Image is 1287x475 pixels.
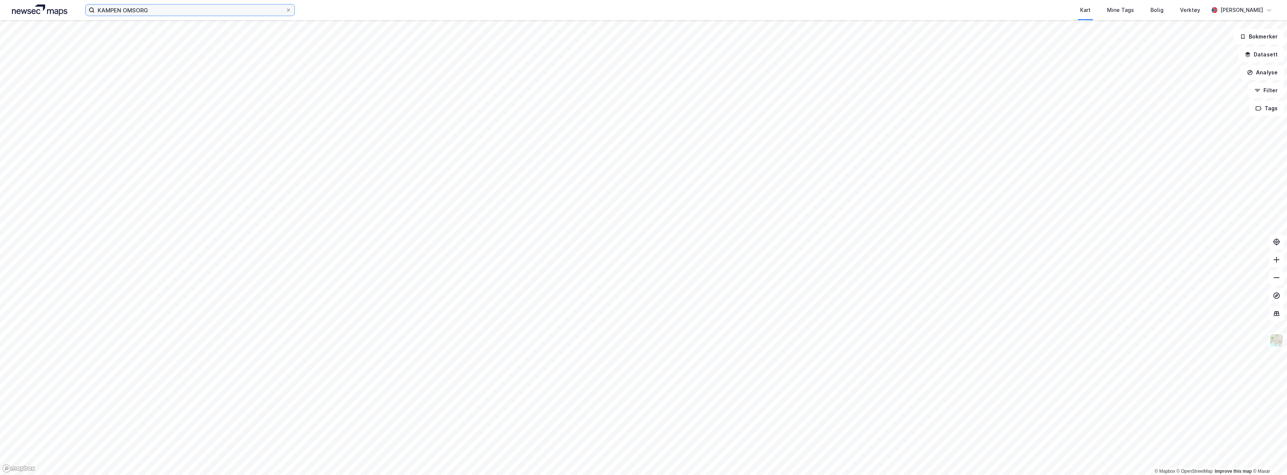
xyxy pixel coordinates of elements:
[1233,29,1284,44] button: Bokmerker
[12,4,67,16] img: logo.a4113a55bc3d86da70a041830d287a7e.svg
[1080,6,1091,15] div: Kart
[1241,65,1284,80] button: Analyse
[1249,101,1284,116] button: Tags
[1238,47,1284,62] button: Datasett
[1248,83,1284,98] button: Filter
[1215,469,1252,474] a: Improve this map
[1250,439,1287,475] iframe: Chat Widget
[1250,439,1287,475] div: Kontrollprogram for chat
[2,464,35,473] a: Mapbox homepage
[1107,6,1134,15] div: Mine Tags
[1220,6,1263,15] div: [PERSON_NAME]
[1177,469,1213,474] a: OpenStreetMap
[1180,6,1200,15] div: Verktøy
[1155,469,1175,474] a: Mapbox
[1269,333,1284,348] img: Z
[1150,6,1164,15] div: Bolig
[95,4,285,16] input: Søk på adresse, matrikkel, gårdeiere, leietakere eller personer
